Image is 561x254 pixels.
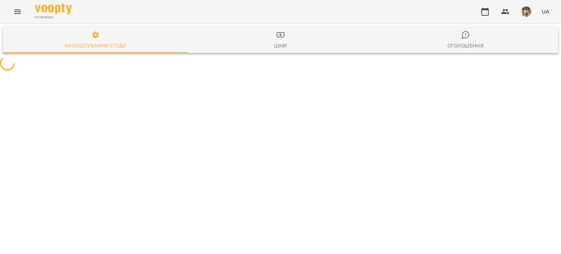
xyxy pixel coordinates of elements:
span: For Business [35,15,72,20]
div: Ціни [274,41,287,50]
button: UA [539,5,552,18]
img: Voopty Logo [35,4,72,14]
button: Menu [9,3,26,20]
span: UA [542,8,549,15]
img: 2a62ede1beb3f2f8ac37e3d35552d8e0.jpg [521,7,531,17]
div: Налаштування студії [65,41,126,50]
div: Оголошення [447,41,484,50]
